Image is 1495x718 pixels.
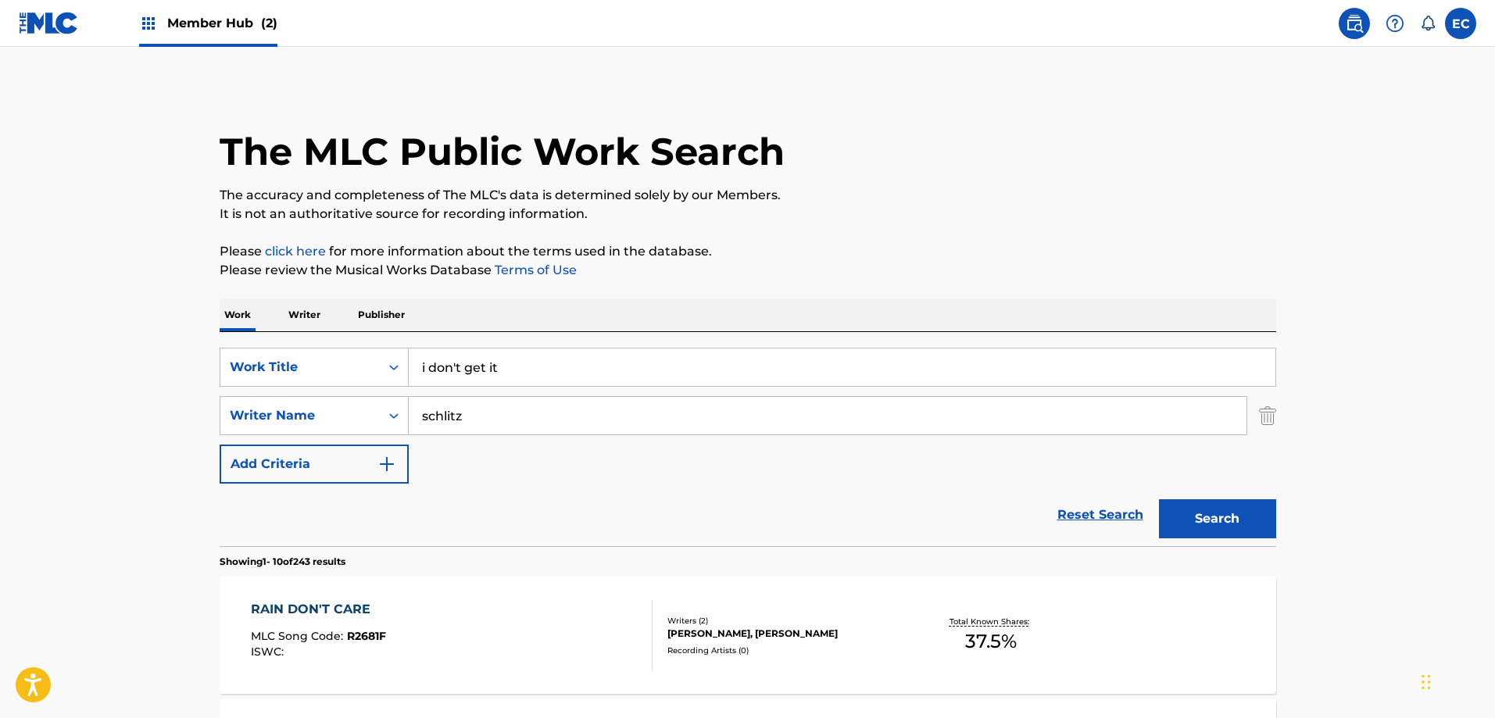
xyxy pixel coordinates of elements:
[265,244,326,259] a: click here
[667,627,903,641] div: [PERSON_NAME], [PERSON_NAME]
[1159,499,1276,538] button: Search
[1345,14,1364,33] img: search
[667,645,903,656] div: Recording Artists ( 0 )
[1422,659,1431,705] div: Drag
[284,298,325,331] p: Writer
[220,348,1276,546] form: Search Form
[353,298,410,331] p: Publisher
[377,455,396,473] img: 9d2ae6d4665cec9f34b9.svg
[1420,16,1436,31] div: Notifications
[167,14,277,32] span: Member Hub
[220,445,409,484] button: Add Criteria
[220,205,1276,223] p: It is not an authoritative source for recording information.
[251,645,288,659] span: ISWC :
[230,406,370,425] div: Writer Name
[251,629,347,643] span: MLC Song Code :
[220,128,785,175] h1: The MLC Public Work Search
[251,600,386,619] div: RAIN DON'T CARE
[220,298,256,331] p: Work
[492,263,577,277] a: Terms of Use
[220,242,1276,261] p: Please for more information about the terms used in the database.
[1451,473,1495,599] iframe: Resource Center
[220,577,1276,694] a: RAIN DON'T CAREMLC Song Code:R2681FISWC:Writers (2)[PERSON_NAME], [PERSON_NAME]Recording Artists ...
[19,12,79,34] img: MLC Logo
[1417,643,1495,718] iframe: Chat Widget
[1379,8,1411,39] div: Help
[139,14,158,33] img: Top Rightsholders
[1259,396,1276,435] img: Delete Criterion
[261,16,277,30] span: (2)
[1050,498,1151,532] a: Reset Search
[220,261,1276,280] p: Please review the Musical Works Database
[667,615,903,627] div: Writers ( 2 )
[950,616,1033,627] p: Total Known Shares:
[220,186,1276,205] p: The accuracy and completeness of The MLC's data is determined solely by our Members.
[1445,8,1476,39] div: User Menu
[1339,8,1370,39] a: Public Search
[220,555,345,569] p: Showing 1 - 10 of 243 results
[1386,14,1404,33] img: help
[965,627,1017,655] span: 37.5 %
[347,629,386,643] span: R2681F
[230,358,370,377] div: Work Title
